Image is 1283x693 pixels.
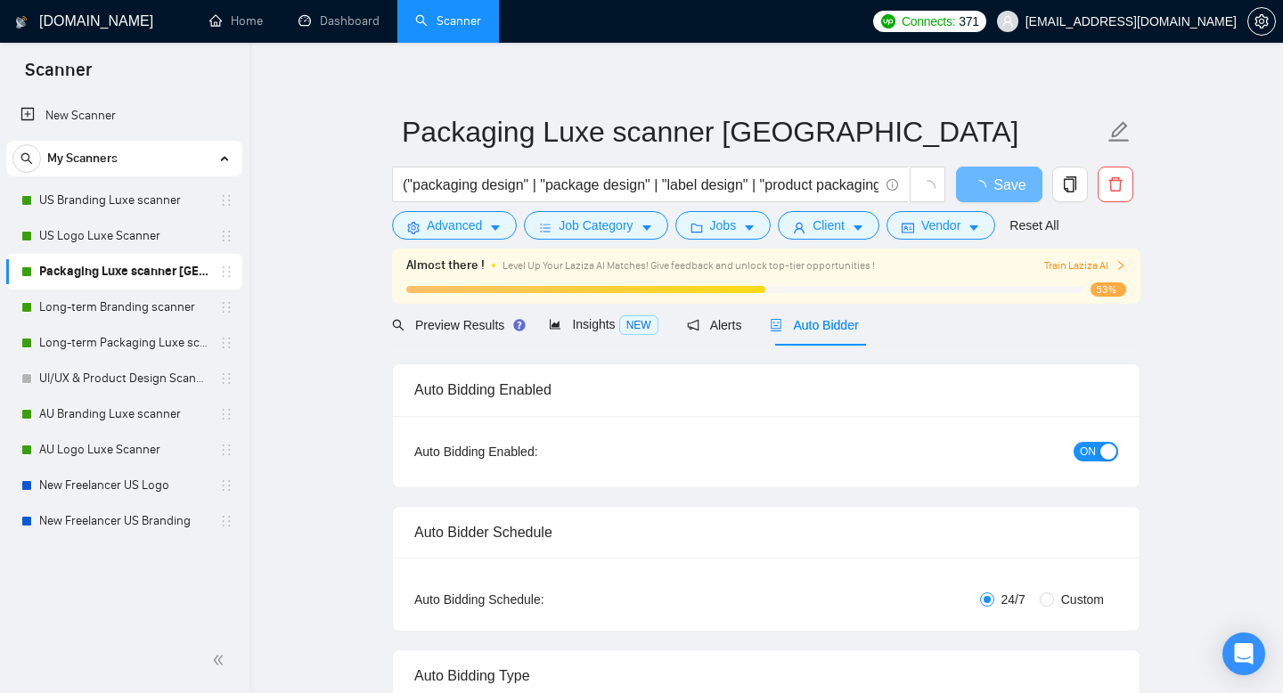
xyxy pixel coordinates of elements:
[414,507,1118,558] div: Auto Bidder Schedule
[209,13,263,29] a: homeHome
[212,651,230,669] span: double-left
[687,319,699,331] span: notification
[778,211,879,240] button: userClientcaret-down
[414,590,649,609] div: Auto Bidding Schedule:
[219,371,233,386] span: holder
[1044,257,1126,274] button: Train Laziza AI
[47,141,118,176] span: My Scanners
[219,336,233,350] span: holder
[524,211,667,240] button: barsJob Categorycaret-down
[919,180,936,196] span: loading
[793,221,805,234] span: user
[972,180,993,194] span: loading
[219,193,233,208] span: holder
[1053,176,1087,192] span: copy
[1009,216,1058,235] a: Reset All
[414,364,1118,415] div: Auto Bidding Enabled
[219,407,233,421] span: holder
[1054,590,1111,609] span: Custom
[852,221,864,234] span: caret-down
[770,319,782,331] span: robot
[219,443,233,457] span: holder
[1052,167,1088,202] button: copy
[968,221,980,234] span: caret-down
[1098,167,1133,202] button: delete
[1107,120,1131,143] span: edit
[403,174,878,196] input: Search Freelance Jobs...
[549,317,658,331] span: Insights
[959,12,978,31] span: 371
[1247,14,1276,29] a: setting
[902,221,914,234] span: idcard
[691,221,703,234] span: folder
[39,503,208,539] a: New Freelancer US Branding
[687,318,742,332] span: Alerts
[39,218,208,254] a: US Logo Luxe Scanner
[219,265,233,279] span: holder
[392,319,405,331] span: search
[887,211,995,240] button: idcardVendorcaret-down
[511,317,527,333] div: Tooltip anchor
[994,590,1033,609] span: 24/7
[881,14,895,29] img: upwork-logo.png
[710,216,737,235] span: Jobs
[20,98,228,134] a: New Scanner
[6,98,242,134] li: New Scanner
[39,432,208,468] a: AU Logo Luxe Scanner
[39,325,208,361] a: Long-term Packaging Luxe scanner
[392,211,517,240] button: settingAdvancedcaret-down
[921,216,960,235] span: Vendor
[675,211,772,240] button: folderJobscaret-down
[993,174,1026,196] span: Save
[641,221,653,234] span: caret-down
[402,110,1104,154] input: Scanner name...
[1248,14,1275,29] span: setting
[549,318,561,330] span: area-chart
[1115,260,1126,271] span: right
[1080,442,1096,461] span: ON
[39,468,208,503] a: New Freelancer US Logo
[902,12,955,31] span: Connects:
[39,183,208,218] a: US Branding Luxe scanner
[489,221,502,234] span: caret-down
[427,216,482,235] span: Advanced
[12,144,41,173] button: search
[219,478,233,493] span: holder
[39,396,208,432] a: AU Branding Luxe scanner
[770,318,858,332] span: Auto Bidder
[503,259,875,272] span: Level Up Your Laziza AI Matches! Give feedback and unlock top-tier opportunities !
[298,13,380,29] a: dashboardDashboard
[407,221,420,234] span: setting
[15,8,28,37] img: logo
[539,221,552,234] span: bars
[415,13,481,29] a: searchScanner
[13,152,40,165] span: search
[1001,15,1014,28] span: user
[219,300,233,314] span: holder
[1099,176,1132,192] span: delete
[619,315,658,335] span: NEW
[414,442,649,461] div: Auto Bidding Enabled:
[1247,7,1276,36] button: setting
[6,141,242,539] li: My Scanners
[219,514,233,528] span: holder
[39,254,208,289] a: Packaging Luxe scanner [GEOGRAPHIC_DATA]
[813,216,845,235] span: Client
[392,318,520,332] span: Preview Results
[219,229,233,243] span: holder
[956,167,1042,202] button: Save
[39,289,208,325] a: Long-term Branding scanner
[39,361,208,396] a: UI/UX & Product Design Scanner
[1091,282,1126,297] span: 53%
[887,179,898,191] span: info-circle
[559,216,633,235] span: Job Category
[406,256,485,275] span: Almost there !
[743,221,756,234] span: caret-down
[1222,632,1265,675] div: Open Intercom Messenger
[11,57,106,94] span: Scanner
